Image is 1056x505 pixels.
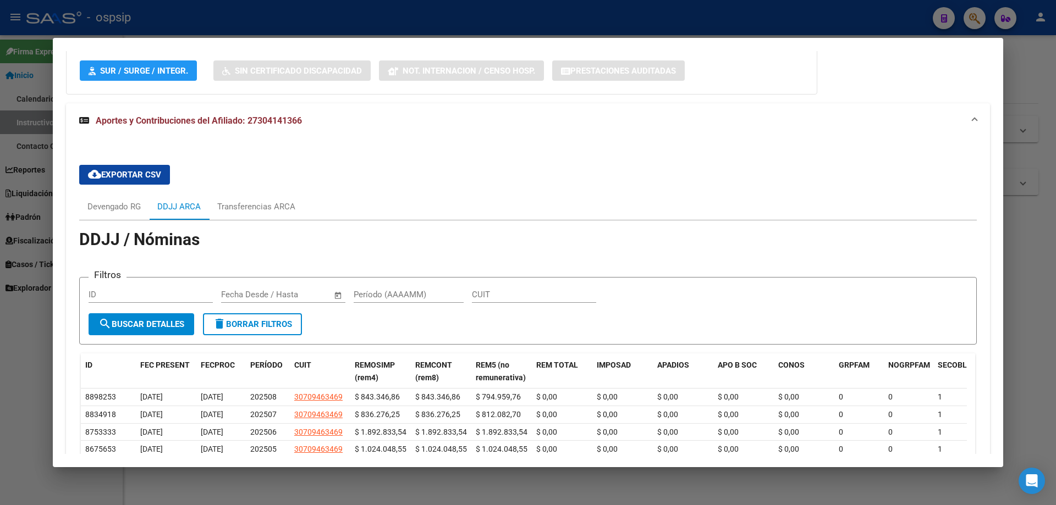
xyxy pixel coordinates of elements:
span: REMCONT (rem8) [415,360,452,382]
span: APO B SOC [718,360,757,369]
span: $ 1.892.833,54 [415,428,467,436]
span: DDJJ / Nóminas [79,230,200,249]
mat-expansion-panel-header: Aportes y Contribuciones del Afiliado: 27304141366 [66,103,990,138]
span: $ 0,00 [718,410,739,419]
span: $ 836.276,25 [355,410,400,419]
span: 1 [938,428,942,436]
span: $ 0,00 [536,445,557,453]
span: [DATE] [140,445,163,453]
input: Fecha inicio [221,290,266,299]
mat-icon: delete [213,317,226,330]
span: 0 [888,445,893,453]
span: PERÍODO [250,360,283,369]
h3: Filtros [89,269,127,281]
span: [DATE] [140,428,163,436]
span: [DATE] [201,445,223,453]
span: 202507 [250,410,277,419]
div: Transferencias ARCA [217,201,295,213]
span: 0 [888,410,893,419]
datatable-header-cell: NOGRPFAM [884,353,933,390]
span: $ 0,00 [778,428,799,436]
span: SECOBLIG [938,360,975,369]
span: 30709463469 [294,392,343,401]
datatable-header-cell: APO B SOC [713,353,774,390]
datatable-header-cell: IMPOSAD [592,353,653,390]
span: REM TOTAL [536,360,578,369]
span: IMPOSAD [597,360,631,369]
span: Prestaciones Auditadas [570,66,676,76]
span: [DATE] [201,392,223,401]
span: FECPROC [201,360,235,369]
span: REMOSIMP (rem4) [355,360,395,382]
span: APADIOS [657,360,689,369]
mat-icon: search [98,317,112,330]
span: 8675653 [85,445,116,453]
span: [DATE] [140,392,163,401]
span: 202508 [250,392,277,401]
span: $ 0,00 [718,392,739,401]
span: $ 0,00 [778,410,799,419]
span: 0 [839,410,843,419]
span: CONOS [778,360,805,369]
span: $ 0,00 [657,392,678,401]
span: 0 [839,445,843,453]
span: $ 0,00 [778,392,799,401]
span: 0 [839,428,843,436]
span: $ 836.276,25 [415,410,460,419]
span: 0 [888,392,893,401]
span: [DATE] [201,410,223,419]
div: Open Intercom Messenger [1019,468,1045,494]
span: [DATE] [140,410,163,419]
span: $ 1.024.048,55 [476,445,527,453]
span: $ 843.346,86 [415,392,460,401]
datatable-header-cell: SECOBLIG [933,353,983,390]
datatable-header-cell: FECPROC [196,353,246,390]
datatable-header-cell: APADIOS [653,353,713,390]
span: Sin Certificado Discapacidad [235,66,362,76]
span: 8834918 [85,410,116,419]
span: Aportes y Contribuciones del Afiliado: 27304141366 [96,115,302,126]
span: $ 0,00 [536,392,557,401]
span: $ 843.346,86 [355,392,400,401]
span: REM5 (no remunerativa) [476,360,526,382]
span: ID [85,360,92,369]
button: Buscar Detalles [89,313,194,335]
span: $ 0,00 [597,428,618,436]
span: $ 0,00 [536,428,557,436]
button: Prestaciones Auditadas [552,60,685,81]
span: GRPFAM [839,360,870,369]
button: Borrar Filtros [203,313,302,335]
span: 30709463469 [294,428,343,436]
span: FEC PRESENT [140,360,190,369]
datatable-header-cell: FEC PRESENT [136,353,196,390]
span: $ 0,00 [718,428,739,436]
span: $ 812.082,70 [476,410,521,419]
datatable-header-cell: GRPFAM [834,353,884,390]
span: NOGRPFAM [888,360,930,369]
span: $ 0,00 [536,410,557,419]
datatable-header-cell: REMOSIMP (rem4) [350,353,411,390]
span: 0 [839,392,843,401]
span: $ 1.892.833,54 [476,428,527,436]
span: $ 0,00 [657,428,678,436]
span: 8898253 [85,392,116,401]
span: $ 0,00 [778,445,799,453]
span: 8753333 [85,428,116,436]
span: $ 0,00 [657,445,678,453]
span: 0 [888,428,893,436]
span: 30709463469 [294,445,343,453]
datatable-header-cell: CONOS [774,353,834,390]
span: $ 0,00 [597,445,618,453]
button: Exportar CSV [79,165,170,185]
span: $ 1.024.048,55 [415,445,467,453]
datatable-header-cell: PERÍODO [246,353,290,390]
button: SUR / SURGE / INTEGR. [80,60,197,81]
button: Sin Certificado Discapacidad [213,60,371,81]
span: $ 0,00 [597,410,618,419]
span: Exportar CSV [88,170,161,180]
div: DDJJ ARCA [157,201,201,213]
span: Borrar Filtros [213,319,292,329]
span: $ 1.024.048,55 [355,445,406,453]
span: CUIT [294,360,311,369]
span: Buscar Detalles [98,319,184,329]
